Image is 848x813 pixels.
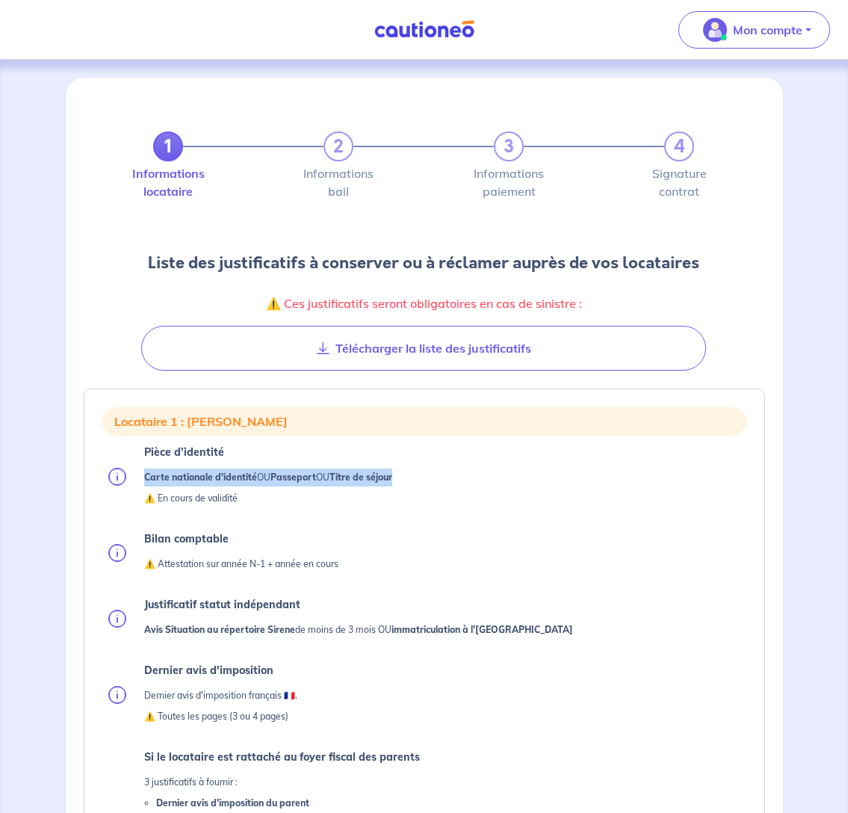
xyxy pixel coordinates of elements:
p: Mon compte [733,21,802,39]
img: info.svg [108,610,126,628]
h2: Liste des justificatifs à conserver ou à réclamer auprès de vos locataires [141,251,706,275]
img: info.svg [108,686,126,704]
p: 3 justificatifs à fournir : [144,773,460,791]
strong: Titre de séjour [329,472,392,483]
strong: Carte nationale d'identité [144,472,257,483]
strong: Si le locataire est rattaché au foyer fiscal des parents [144,750,420,764]
button: Télécharger la liste des justificatifs [141,326,706,371]
a: 1 [153,132,183,161]
label: Informations bail [324,167,353,197]
strong: Justificatif statut indépendant [144,598,300,611]
div: Locataire 1 : [PERSON_NAME] [102,407,746,436]
p: OU OU [144,469,392,486]
strong: Dernier avis d'imposition [144,664,273,677]
p: ⚠️ En cours de validité [144,489,392,507]
label: Informations locataire [153,167,183,197]
strong: Avis Situation au répertoire Sirene [144,624,295,635]
strong: Pièce d’identité [144,445,224,459]
p: ⚠️ Attestation sur année N-1 + année en cours [144,555,338,573]
img: illu_account_valid_menu.svg [703,18,727,42]
strong: Dernier avis d'imposition du parent [156,797,309,809]
strong: Bilan comptable [144,532,229,545]
img: info.svg [108,468,126,486]
strong: Passeport [270,472,316,483]
strong: immatriculation à l'[GEOGRAPHIC_DATA] [391,624,573,635]
p: de moins de 3 mois OU [144,621,573,639]
p: Dernier avis d'imposition français 🇫🇷. [144,687,297,705]
label: Informations paiement [494,167,524,197]
p: ⚠️ Toutes les pages (3 ou 4 pages) [144,708,297,726]
label: Signature contrat [664,167,694,197]
img: info.svg [108,544,126,562]
button: illu_account_valid_menu.svgMon compte [678,11,830,49]
img: Cautioneo [368,20,480,39]
p: ⚠️ Ces justificatifs seront obligatoires en cas de sinistre : [141,293,706,314]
